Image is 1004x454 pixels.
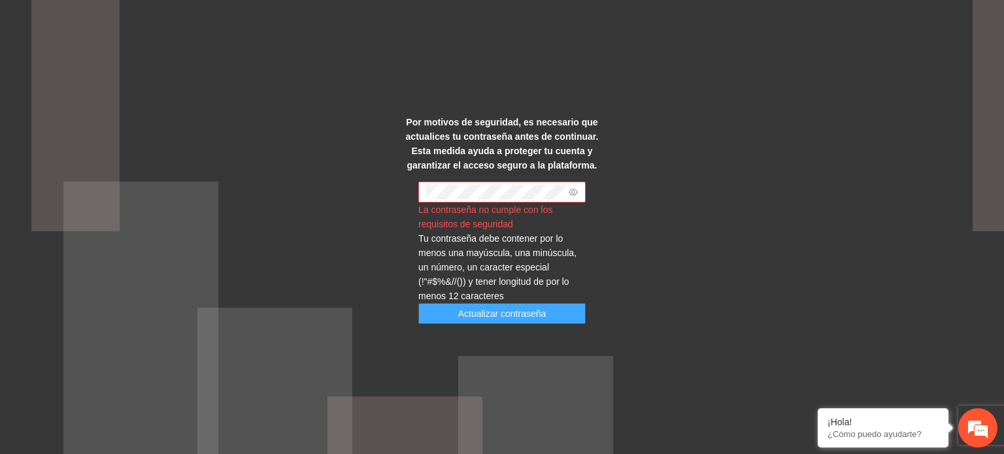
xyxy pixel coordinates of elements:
button: Actualizar contraseña [418,303,586,324]
div: ¡Hola! [828,417,939,427]
div: Chatee con nosotros ahora [68,67,220,84]
div: Minimizar ventana de chat en vivo [214,7,246,38]
span: Actualizar contraseña [458,306,546,321]
span: eye [569,187,578,197]
textarea: Escriba su mensaje y pulse “Intro” [7,310,249,355]
div: La contraseña no cumple con los requisitos de seguridad [418,203,586,231]
span: Estamos en línea. [76,151,180,283]
span: Tu contraseña debe contener por lo menos una mayúscula, una minúscula, un número, un caracter esp... [418,233,577,301]
strong: Por motivos de seguridad, es necesario que actualices tu contraseña antes de continuar. Esta medi... [406,117,599,170]
p: ¿Cómo puedo ayudarte? [828,429,939,439]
